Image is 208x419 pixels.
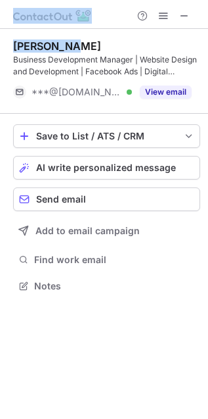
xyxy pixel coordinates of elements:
button: Notes [13,277,200,295]
button: Find work email [13,251,200,269]
button: Send email [13,187,200,211]
span: Send email [36,194,86,205]
span: AI write personalized message [36,162,176,173]
img: ContactOut v5.3.10 [13,8,92,24]
button: Add to email campaign [13,219,200,243]
button: Reveal Button [140,86,192,99]
div: [PERSON_NAME] [13,39,101,53]
div: Business Development Manager | Website Design and Development | Facebook Ads | Digital Marketing ... [13,54,200,78]
span: Find work email [34,254,195,266]
span: ***@[DOMAIN_NAME] [31,86,122,98]
button: AI write personalized message [13,156,200,180]
div: Save to List / ATS / CRM [36,131,177,141]
span: Add to email campaign [35,226,140,236]
button: save-profile-one-click [13,124,200,148]
span: Notes [34,280,195,292]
